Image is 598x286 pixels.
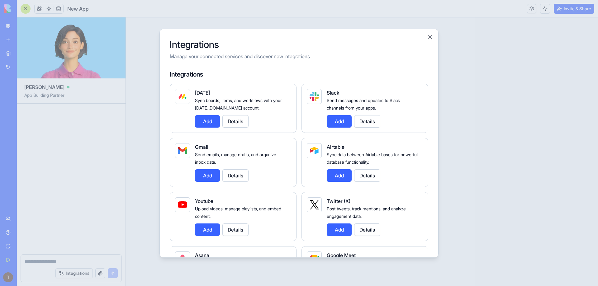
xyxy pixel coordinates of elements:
span: Gmail [195,144,208,150]
h4: Integrations [170,70,428,79]
span: Sync data between Airtable bases for powerful database functionality. [327,152,418,165]
span: [DATE] [195,90,210,96]
button: Add [195,223,220,236]
button: Close [427,34,433,40]
button: Details [354,115,380,128]
button: Details [222,223,249,236]
span: Upload videos, manage playlists, and embed content. [195,206,281,219]
button: Add [327,223,352,236]
button: Add [195,169,220,182]
span: Twitter (X) [327,198,350,204]
span: Send messages and updates to Slack channels from your apps. [327,98,400,110]
button: Add [195,115,220,128]
button: Details [222,115,249,128]
span: Youtube [195,198,213,204]
button: Details [354,169,380,182]
button: Details [354,223,380,236]
span: Airtable [327,144,344,150]
h2: Integrations [170,39,428,50]
button: Add [327,115,352,128]
span: Google Meet [327,252,356,258]
span: Asana [195,252,209,258]
button: Add [327,169,352,182]
span: Slack [327,90,339,96]
span: Send emails, manage drafts, and organize inbox data. [195,152,276,165]
button: Details [222,169,249,182]
p: Manage your connected services and discover new integrations [170,53,428,60]
span: Post tweets, track mentions, and analyze engagement data. [327,206,406,219]
span: Sync boards, items, and workflows with your [DATE][DOMAIN_NAME] account. [195,98,282,110]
